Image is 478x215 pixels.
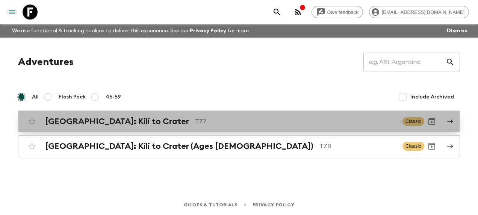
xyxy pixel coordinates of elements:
[106,93,121,101] span: 45-59
[45,141,313,151] h2: [GEOGRAPHIC_DATA]: Kili to Crater (Ages [DEMOGRAPHIC_DATA])
[363,51,446,73] input: e.g. AR1, Argentina
[445,26,469,36] button: Dismiss
[402,142,424,151] span: Classic
[18,55,74,70] h1: Adventures
[424,114,439,129] button: Archive
[319,142,396,151] p: TZB
[378,9,469,15] span: [EMAIL_ADDRESS][DOMAIN_NAME]
[18,135,460,157] a: [GEOGRAPHIC_DATA]: Kili to Crater (Ages [DEMOGRAPHIC_DATA])TZBClassicArchive
[424,139,439,154] button: Archive
[253,201,294,209] a: Privacy Policy
[410,93,454,101] span: Include Archived
[5,5,20,20] button: menu
[369,6,469,18] div: [EMAIL_ADDRESS][DOMAIN_NAME]
[45,117,189,126] h2: [GEOGRAPHIC_DATA]: Kili to Crater
[402,117,424,126] span: Classic
[184,201,237,209] a: Guides & Tutorials
[323,9,363,15] span: Give feedback
[9,24,253,38] p: We use functional & tracking cookies to deliver this experience. See our for more.
[18,111,460,132] a: [GEOGRAPHIC_DATA]: Kili to CraterTZ2ClassicArchive
[195,117,396,126] p: TZ2
[269,5,284,20] button: search adventures
[32,93,39,101] span: All
[59,93,86,101] span: Flash Pack
[190,28,226,33] a: Privacy Policy
[312,6,363,18] a: Give feedback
